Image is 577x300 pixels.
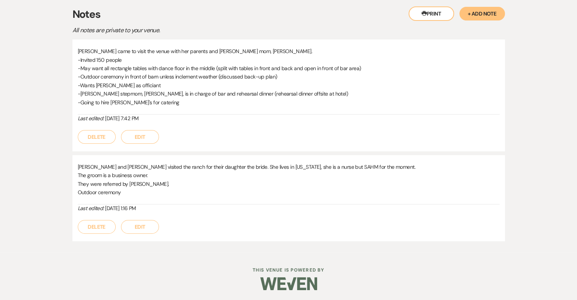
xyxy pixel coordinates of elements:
img: Weven Logo [260,270,317,297]
i: Last edited: [78,115,104,122]
button: Print [409,6,454,21]
p: [PERSON_NAME] and [PERSON_NAME] visited the ranch for their daughter the bride. She lives in [US_... [78,163,500,171]
p: [PERSON_NAME] came to visit the venue with her parents and [PERSON_NAME] mom, [PERSON_NAME]. [78,47,500,55]
i: Last edited: [78,205,104,212]
p: -Invited 150 people [78,56,500,64]
p: -[PERSON_NAME] stepmom, [PERSON_NAME], is in charge of bar and rehearsal dinner (rehearsal dinner... [78,90,500,98]
p: The groom is a business owner. [78,171,500,179]
button: Delete [78,220,116,234]
button: Edit [121,130,159,144]
button: Edit [121,220,159,234]
p: -May want all rectangle tables with dance floor in the middle (split with tables in front and bac... [78,64,500,72]
h3: Notes [72,6,505,22]
p: -Going to hire [PERSON_NAME]'s for catering [78,98,500,107]
p: Outdoor ceremony [78,188,500,196]
p: All notes are private to your venue. [72,25,338,35]
div: [DATE] 7:42 PM [78,115,500,123]
p: -Outdoor ceremony in front of barn unless inclement weather (discussed back-up plan) [78,72,500,81]
button: Delete [78,130,116,144]
p: They were referred by [PERSON_NAME]. [78,180,500,188]
p: -Wants [PERSON_NAME] as officiant [78,81,500,90]
div: [DATE] 1:16 PM [78,204,500,212]
button: + Add Note [459,7,505,20]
